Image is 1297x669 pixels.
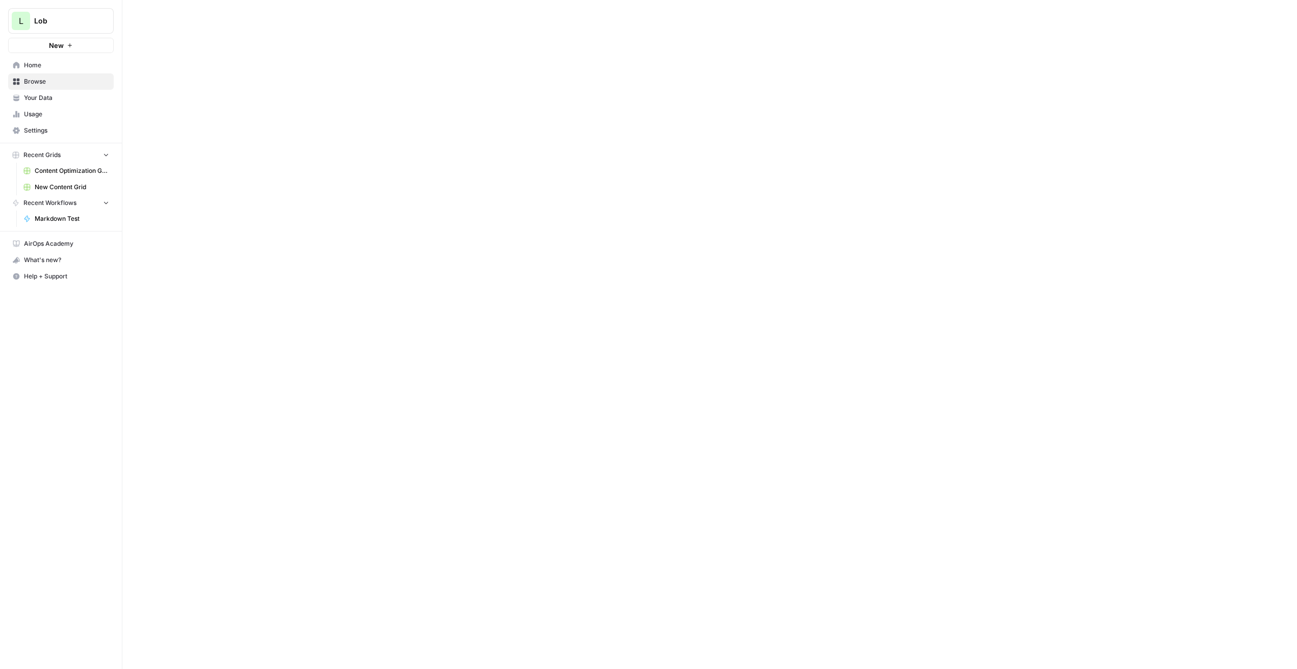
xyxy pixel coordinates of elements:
[19,179,114,195] a: New Content Grid
[8,57,114,73] a: Home
[24,126,109,135] span: Settings
[23,198,76,208] span: Recent Workflows
[19,15,23,27] span: L
[35,166,109,175] span: Content Optimization Grid
[24,272,109,281] span: Help + Support
[8,90,114,106] a: Your Data
[24,93,109,102] span: Your Data
[19,163,114,179] a: Content Optimization Grid
[24,239,109,248] span: AirOps Academy
[8,8,114,34] button: Workspace: Lob
[9,252,113,268] div: What's new?
[49,40,64,50] span: New
[24,77,109,86] span: Browse
[8,236,114,252] a: AirOps Academy
[23,150,61,160] span: Recent Grids
[8,252,114,268] button: What's new?
[24,110,109,119] span: Usage
[35,183,109,192] span: New Content Grid
[8,147,114,163] button: Recent Grids
[8,122,114,139] a: Settings
[19,211,114,227] a: Markdown Test
[8,73,114,90] a: Browse
[8,38,114,53] button: New
[24,61,109,70] span: Home
[8,268,114,285] button: Help + Support
[8,195,114,211] button: Recent Workflows
[8,106,114,122] a: Usage
[34,16,96,26] span: Lob
[35,214,109,223] span: Markdown Test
